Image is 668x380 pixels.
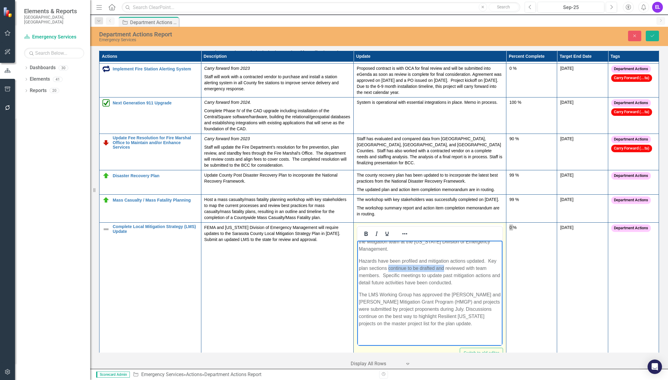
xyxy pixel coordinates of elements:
[357,204,503,217] p: The workshop summary report and action item completion memorandum are in routing.
[204,224,351,243] p: FEMA and [US_STATE] Division of Emergency Management will require updates to the Sarasota County ...
[30,76,50,83] a: Elements
[611,74,652,82] span: Carry Forward (...ta)
[53,77,63,82] div: 41
[30,64,56,71] a: Dashboards
[102,226,110,233] img: Not Defined
[24,15,84,25] small: [GEOGRAPHIC_DATA], [GEOGRAPHIC_DATA]
[357,136,503,166] p: Staff has evaluated and compared data from [GEOGRAPHIC_DATA], [GEOGRAPHIC_DATA], [GEOGRAPHIC_DATA...
[509,196,554,202] div: 99 %
[489,3,519,11] button: Search
[357,196,503,204] p: The workshop with key stakeholders was successfully completed on [DATE].
[102,139,110,146] img: Below Plan
[113,174,198,178] a: Disaster Recovery Plan
[24,8,84,15] span: Elements & Reports
[648,360,662,374] div: Open Intercom Messenger
[560,136,573,141] span: [DATE]
[560,173,573,178] span: [DATE]
[538,2,604,13] button: Sep-25
[122,2,520,13] input: Search ClearPoint...
[560,225,573,230] span: [DATE]
[611,224,651,232] span: Department Actions
[540,4,602,11] div: Sep-25
[509,99,554,105] div: 100 %
[652,2,663,13] button: EL
[560,100,573,105] span: [DATE]
[204,145,347,168] span: Staff will update the Fire Department’s resolution for fire prevention, plan review, and standby ...
[141,372,184,377] a: Emergency Services
[24,48,84,58] input: Search Below...
[133,371,375,378] div: » »
[611,172,651,180] span: Department Actions
[497,5,510,9] span: Search
[204,172,351,184] p: Update County Post Disaster Recovery Plan to incorporate the National Recovery Framework.
[99,38,415,42] div: Emergency Services
[611,196,651,204] span: Department Actions
[611,65,651,73] span: Department Actions
[24,34,84,41] a: Emergency Services
[102,196,110,204] img: On Target
[357,172,503,185] p: The county recovery plan has been updated to to incorporate the latest best practices from the Na...
[102,65,110,73] img: Carry Forward
[204,73,351,92] p: Staff will work with a contracted vendor to purchase and install a station alerting system in all...
[204,107,351,132] p: Complete Phase IV of the CAD upgrade including installation of the CentralSquare software/hardwar...
[361,230,371,238] button: Bold
[113,101,198,105] a: Next Generation 911 Upgrade
[611,136,651,143] span: Department Actions
[59,65,68,70] div: 30
[357,185,503,193] p: The updated plan and action item completion memorandum are in routing.
[400,230,410,238] button: Reveal or hide additional toolbar items
[509,65,554,71] div: 0 %
[560,197,573,202] span: [DATE]
[99,31,415,38] div: Department Actions Report
[204,372,261,377] div: Department Actions Report
[611,145,652,152] span: Carry Forward (...ta)
[102,99,110,107] img: Completed
[204,196,351,221] p: Host a mass casualty/mass fatality planning workshop with key stakeholders to map the current pro...
[96,372,130,378] span: Scorecard Admin
[611,108,652,116] span: Carry Forward (...ta)
[113,136,198,150] a: Update Fee Resolution for Fire Marshal Office to Maintain and/or Enhance Services
[560,66,573,71] span: [DATE]
[113,67,198,71] a: Implement Fire Station Alerting System
[371,230,382,238] button: Italic
[2,6,14,18] img: ClearPoint Strategy
[50,88,59,93] div: 20
[460,348,503,358] button: Switch to old editor
[102,172,110,179] img: On Target
[186,372,202,377] a: Actions
[509,224,554,230] div: 0 %
[509,136,554,142] div: 90 %
[204,136,250,141] em: Carry forward from 2023
[204,66,250,71] em: Carry forward from 2023
[357,241,502,346] iframe: Rich Text Area
[130,19,177,26] div: Department Actions Report
[357,99,503,105] p: System is operational with essential integrations in place. Memo in process.
[113,224,198,234] a: Complete Local Mitigation Strategy (LMS) Update
[611,99,651,107] span: Department Actions
[30,87,47,94] a: Reports
[509,172,554,178] div: 99 %
[204,100,251,105] em: Carry forward from 2024.
[357,65,503,95] p: Proposed contract is with OCA for final review and will be submitted into eGenda as soon as revie...
[382,230,392,238] button: Underline
[113,198,198,202] a: Mass Casualty / Mass Fatality Planning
